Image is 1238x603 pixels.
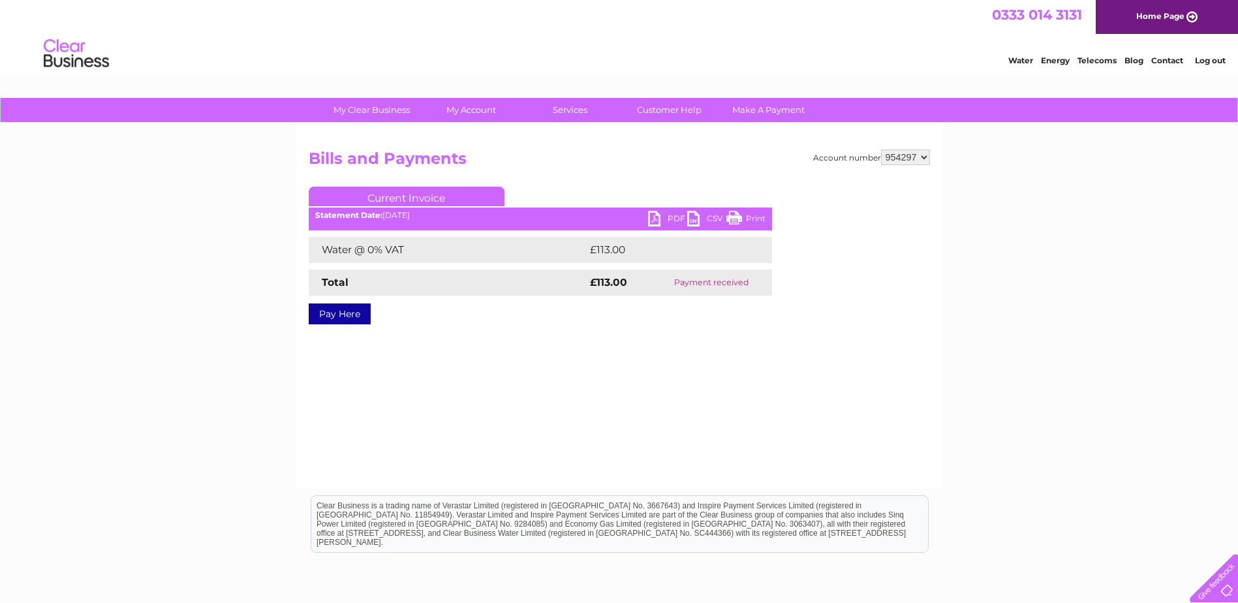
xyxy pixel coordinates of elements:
div: Clear Business is a trading name of Verastar Limited (registered in [GEOGRAPHIC_DATA] No. 3667643... [311,7,928,63]
a: Make A Payment [715,98,822,122]
td: Water @ 0% VAT [309,237,587,263]
a: Current Invoice [309,187,504,206]
td: Payment received [651,270,771,296]
h2: Bills and Payments [309,149,930,174]
a: Services [516,98,624,122]
a: Energy [1041,55,1070,65]
a: Customer Help [615,98,723,122]
a: PDF [648,211,687,230]
a: Telecoms [1077,55,1117,65]
a: Blog [1124,55,1143,65]
a: 0333 014 3131 [992,7,1082,23]
a: Print [726,211,766,230]
a: My Account [417,98,525,122]
a: Water [1008,55,1033,65]
strong: Total [322,276,348,288]
strong: £113.00 [590,276,627,288]
div: [DATE] [309,211,772,220]
a: Contact [1151,55,1183,65]
a: CSV [687,211,726,230]
a: Pay Here [309,303,371,324]
div: Account number [813,149,930,165]
img: logo.png [43,34,110,74]
a: My Clear Business [318,98,426,122]
b: Statement Date: [315,210,382,220]
td: £113.00 [587,237,747,263]
a: Log out [1195,55,1226,65]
